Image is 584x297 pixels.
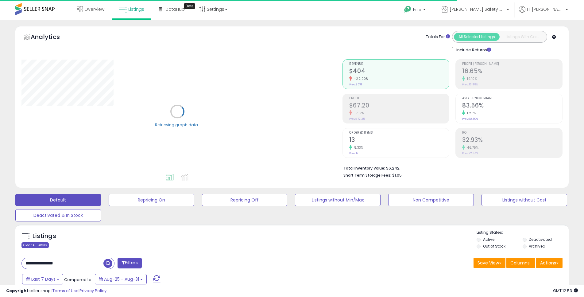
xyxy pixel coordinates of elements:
div: Clear All Filters [21,242,49,248]
span: Help [413,7,421,12]
label: Deactivated [529,237,552,242]
small: 46.75% [465,145,478,150]
small: -22.00% [352,76,369,81]
button: Listings without Cost [482,194,567,206]
b: Short Term Storage Fees: [343,173,391,178]
button: All Selected Listings [454,33,500,41]
button: Default [15,194,101,206]
div: Retrieving graph data.. [155,122,200,127]
span: DataHub [165,6,185,12]
small: Prev: 13.98% [462,83,478,86]
div: Totals For [426,34,450,40]
span: 2025-09-8 12:53 GMT [553,288,578,294]
i: Get Help [404,6,412,13]
small: Prev: 82.50% [462,117,478,121]
span: Revenue [349,62,449,66]
h2: 13 [349,136,449,145]
a: Privacy Policy [79,288,106,294]
label: Active [483,237,494,242]
button: Repricing On [109,194,194,206]
small: Prev: 12 [349,151,358,155]
span: Hi [PERSON_NAME] [527,6,564,12]
span: Ordered Items [349,131,449,135]
button: Last 7 Days [22,274,63,284]
span: Avg. Buybox Share [462,97,562,100]
button: Actions [536,258,563,268]
small: 19.10% [465,76,477,81]
a: Hi [PERSON_NAME] [519,6,568,20]
a: Terms of Use [52,288,79,294]
span: Listings [128,6,144,12]
small: Prev: $72.35 [349,117,365,121]
strong: Copyright [6,288,29,294]
div: seller snap | | [6,288,106,294]
button: Deactivated & In Stock [15,209,101,221]
small: 1.28% [465,111,476,115]
button: Listings without Min/Max [295,194,381,206]
a: Help [399,1,432,20]
span: Profit [349,97,449,100]
b: Total Inventory Value: [343,166,385,171]
h5: Analytics [31,33,72,43]
h5: Listings [33,232,56,240]
span: Compared to: [64,277,92,283]
h2: $67.20 [349,102,449,110]
small: Prev: $518 [349,83,362,86]
button: Save View [474,258,505,268]
small: 8.33% [352,145,364,150]
p: Listing States: [477,230,569,236]
span: Aug-25 - Aug-31 [104,276,139,282]
span: $1.05 [392,172,402,178]
button: Columns [506,258,535,268]
small: Prev: 22.44% [462,151,478,155]
span: [PERSON_NAME] Safety & Supply [450,6,505,12]
span: ROI [462,131,562,135]
h2: 83.56% [462,102,562,110]
div: Include Returns [447,46,498,53]
small: -7.12% [352,111,364,115]
span: Profit [PERSON_NAME] [462,62,562,66]
span: Columns [510,260,530,266]
h2: 16.65% [462,68,562,76]
label: Out of Stock [483,244,505,249]
button: Aug-25 - Aug-31 [95,274,147,284]
label: Archived [529,244,545,249]
h2: 32.93% [462,136,562,145]
span: Last 7 Days [31,276,56,282]
li: $6,242 [343,164,558,171]
button: Filters [118,258,141,268]
button: Listings With Cost [499,33,545,41]
div: Tooltip anchor [184,3,195,9]
button: Non Competitive [388,194,474,206]
span: Overview [84,6,104,12]
button: Repricing Off [202,194,288,206]
h2: $404 [349,68,449,76]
